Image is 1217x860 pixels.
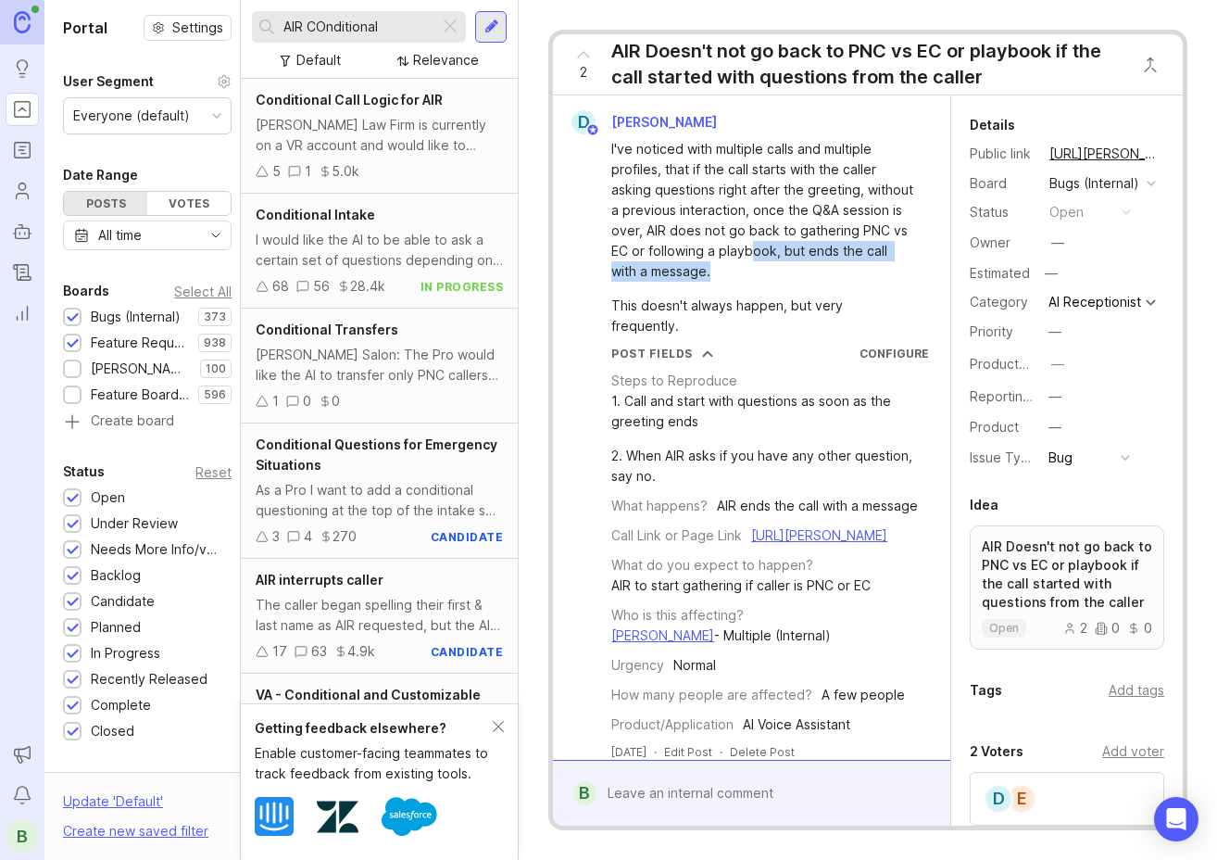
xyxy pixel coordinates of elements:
div: Open [91,487,125,508]
div: Status [63,461,105,483]
a: Autopilot [6,215,39,248]
div: — [1048,386,1061,407]
img: Zendesk logo [317,796,358,838]
p: 938 [204,335,226,350]
svg: toggle icon [201,228,231,243]
a: Conditional Transfers[PERSON_NAME] Salon: The Pro would like the AI to transfer only PNC callers ... [241,309,518,424]
div: Posts [64,192,147,215]
div: Details [970,114,1015,136]
div: Everyone (default) [73,106,190,126]
div: I've noticed with multiple calls and multiple profiles, that if the call starts with the caller a... [611,139,913,282]
div: AIR to start gathering if caller is PNC or EC [611,575,871,596]
div: A few people [822,685,905,705]
button: Settings [144,15,232,41]
div: Edit Post [664,744,712,760]
div: candidate [431,644,504,660]
label: Reporting Team [970,388,1069,404]
div: Post Fields [611,346,693,361]
div: — [1039,261,1063,285]
p: 100 [206,361,226,376]
div: Bugs (Internal) [1049,173,1139,194]
button: Notifications [6,778,39,812]
div: Product/Application [611,715,734,735]
div: Enable customer-facing teammates to track feedback from existing tools. [255,743,493,784]
div: Under Review [91,513,178,534]
div: [PERSON_NAME] (Public) [91,359,191,379]
div: · [720,744,722,760]
a: Changelog [6,256,39,289]
div: 4 [304,526,312,547]
div: Who is this affecting? [611,605,744,626]
div: Boards [63,280,109,302]
span: [PERSON_NAME] [611,114,717,130]
div: — [1051,354,1064,374]
div: Update ' Default ' [63,791,163,821]
div: Votes [147,192,231,215]
div: 4.9k [347,641,375,662]
span: Conditional Transfers [256,322,398,337]
button: ProductboardID [1046,352,1070,376]
div: 0 [1095,622,1120,635]
a: [URL][PERSON_NAME] [1044,142,1164,166]
div: Add tags [1109,680,1164,701]
span: Conditional Questions for Emergency Situations [256,436,497,473]
label: ProductboardID [970,356,1068,372]
p: 373 [204,310,226,324]
div: AIR Doesn't not go back to PNC vs EC or playbook if the call started with questions from the caller [611,38,1123,90]
div: 2 [1063,622,1087,635]
div: 0 [303,391,311,411]
button: B [6,819,39,853]
div: candidate [431,529,504,545]
a: Reporting [6,297,39,330]
label: Issue Type [970,449,1037,465]
div: — [1048,417,1061,437]
div: in progress [420,279,504,295]
div: Relevance [413,50,479,70]
div: Companies [63,771,137,793]
a: Ideas [6,52,39,85]
div: Category [970,292,1035,312]
a: Conditional Questions for Emergency SituationsAs a Pro I want to add a conditional questioning at... [241,424,518,559]
a: Configure [859,347,929,360]
a: D[PERSON_NAME] [560,110,732,134]
button: Post Fields [611,346,713,361]
div: D [571,110,596,134]
label: Product [970,419,1019,435]
div: Status [970,202,1035,222]
div: — [1051,233,1064,253]
div: Idea [970,494,998,516]
a: Conditional Call Logic for AIR[PERSON_NAME] Law Firm is currently on a VR account and would like ... [241,79,518,194]
span: AIR interrupts caller [256,572,383,588]
div: · [654,744,657,760]
div: Add voter [1102,741,1164,762]
div: This doesn't always happen, but very frequently. [611,296,913,336]
div: 2. When AIR asks if you have any other question, say no. [611,446,929,487]
div: Feature Board Sandbox [DATE] [91,385,189,405]
img: Salesforce logo [382,789,437,844]
div: 28.4k [350,276,385,297]
div: Feature Requests (Internal) [91,333,189,353]
div: Needs More Info/verif/repro [91,539,222,560]
div: 63 [311,641,327,662]
div: The caller began spelling their first & last name as AIR requested, but the AI interrupted the ca... [256,595,503,636]
div: Steps to Reproduce [611,371,737,391]
div: Date Range [63,164,138,186]
a: [URL][PERSON_NAME] [751,527,887,543]
div: Tags [970,679,1002,702]
div: 17 [272,641,287,662]
div: Bug [1048,448,1073,468]
button: Close button [1132,46,1169,83]
span: [DATE] [611,744,646,760]
div: AIR ends the call with a message [717,496,918,516]
div: Call Link or Page Link [611,525,742,546]
div: Getting feedback elsewhere? [255,718,493,739]
h1: Portal [63,17,107,39]
a: Conditional IntakeI would like the AI to be able to ask a certain set of questions depending on t... [241,194,518,309]
div: All time [98,225,142,246]
div: open [1049,202,1084,222]
div: Bugs (Internal) [91,307,181,327]
div: How many people are affected? [611,685,812,705]
img: member badge [586,123,600,137]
